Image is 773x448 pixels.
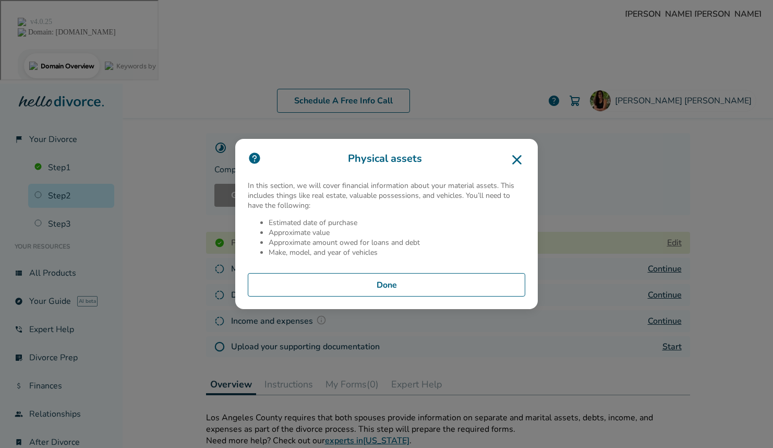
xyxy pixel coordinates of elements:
[269,218,525,228] li: Estimated date of purchase
[115,62,176,68] div: Keywords by Traffic
[248,273,525,297] button: Done
[248,151,525,168] h3: Physical assets
[248,151,261,165] img: icon
[269,228,525,238] li: Approximate value
[27,27,115,36] div: Domain: [DOMAIN_NAME]
[269,247,525,257] li: Make, model, and year of vehicles
[29,17,51,25] div: v 4.0.25
[40,62,93,68] div: Domain Overview
[269,238,525,247] li: Approximate amount owed for loans and debt
[17,27,25,36] img: website_grey.svg
[248,181,525,210] p: In this section, we will cover financial information about your material assets. This includes th...
[721,398,773,448] iframe: Chat Widget
[28,61,37,69] img: tab_domain_overview_orange.svg
[104,61,112,69] img: tab_keywords_by_traffic_grey.svg
[17,17,25,25] img: logo_orange.svg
